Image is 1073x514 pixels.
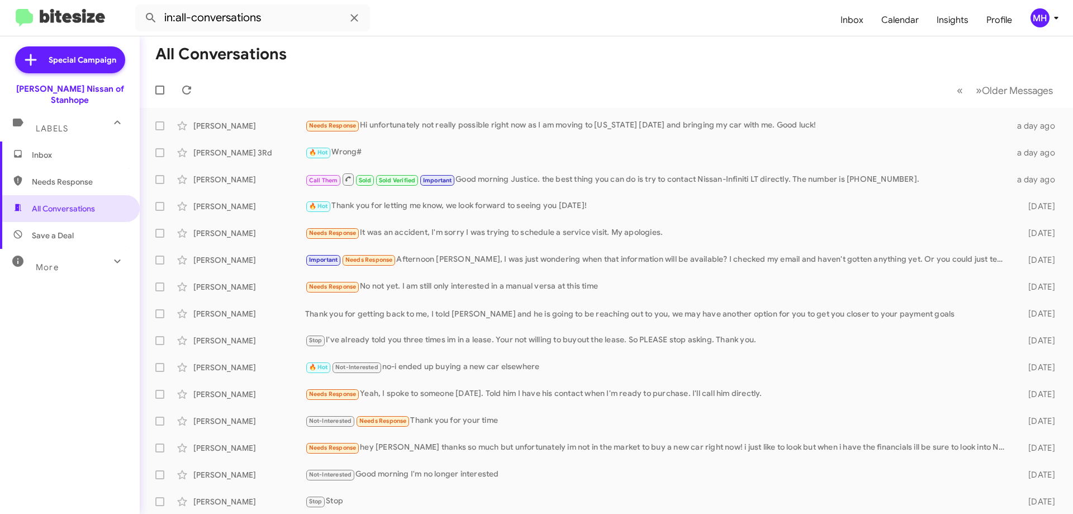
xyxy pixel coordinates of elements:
[305,119,1010,132] div: Hi unfortunately not really possible right now as I am moving to [US_STATE] [DATE] and bringing m...
[1010,362,1064,373] div: [DATE]
[1031,8,1050,27] div: MH
[1010,174,1064,185] div: a day ago
[193,496,305,507] div: [PERSON_NAME]
[309,229,357,237] span: Needs Response
[309,202,328,210] span: 🔥 Hot
[335,364,378,371] span: Not-Interested
[309,283,357,290] span: Needs Response
[982,84,1053,97] span: Older Messages
[193,442,305,454] div: [PERSON_NAME]
[193,389,305,400] div: [PERSON_NAME]
[155,45,287,63] h1: All Conversations
[379,177,416,184] span: Sold Verified
[359,177,372,184] span: Sold
[969,79,1060,102] button: Next
[305,468,1010,481] div: Good morning I'm no longer interested
[832,4,872,36] a: Inbox
[1010,147,1064,158] div: a day ago
[193,201,305,212] div: [PERSON_NAME]
[305,146,1010,159] div: Wrong#
[305,308,1010,319] div: Thank you for getting back to me, I told [PERSON_NAME] and he is going to be reaching out to you,...
[193,254,305,266] div: [PERSON_NAME]
[193,228,305,239] div: [PERSON_NAME]
[305,334,1010,347] div: I've already told you three times im in a lease. Your not willing to buyout the lease. So PLEASE ...
[309,177,338,184] span: Call Them
[423,177,452,184] span: Important
[305,200,1010,213] div: Thank you for letting me know, we look forward to seeing you [DATE]!
[15,46,125,73] a: Special Campaign
[1010,308,1064,319] div: [DATE]
[359,417,407,425] span: Needs Response
[305,172,1010,186] div: Good morning Justice. the best thing you can do is try to contact Nissan-Infiniti LT directly. Th...
[305,361,1010,374] div: no-i ended up buying a new car elsewhere
[309,256,338,263] span: Important
[193,416,305,427] div: [PERSON_NAME]
[957,83,963,97] span: «
[49,54,116,65] span: Special Campaign
[309,498,322,505] span: Stop
[193,281,305,293] div: [PERSON_NAME]
[872,4,928,36] a: Calendar
[1021,8,1061,27] button: MH
[36,262,59,272] span: More
[309,444,357,451] span: Needs Response
[950,79,970,102] button: Previous
[1010,335,1064,346] div: [DATE]
[193,308,305,319] div: [PERSON_NAME]
[32,149,127,161] span: Inbox
[1010,416,1064,427] div: [DATE]
[305,227,1010,239] div: It was an accident, I'm sorry I was trying to schedule a service visit. My apologies.
[1010,201,1064,212] div: [DATE]
[32,203,95,214] span: All Conversations
[36,124,68,134] span: Labels
[1010,389,1064,400] div: [DATE]
[309,337,322,344] span: Stop
[1010,469,1064,480] div: [DATE]
[928,4,977,36] a: Insights
[951,79,1060,102] nav: Page navigation example
[1010,496,1064,507] div: [DATE]
[1010,254,1064,266] div: [DATE]
[309,122,357,129] span: Needs Response
[305,280,1010,293] div: No not yet. I am still only interested in a manual versa at this time
[193,120,305,131] div: [PERSON_NAME]
[977,4,1021,36] a: Profile
[32,230,74,241] span: Save a Deal
[305,495,1010,508] div: Stop
[309,417,352,425] span: Not-Interested
[193,469,305,480] div: [PERSON_NAME]
[135,4,370,31] input: Search
[309,149,328,156] span: 🔥 Hot
[32,176,127,187] span: Needs Response
[309,364,328,371] span: 🔥 Hot
[309,471,352,478] span: Not-Interested
[193,362,305,373] div: [PERSON_NAME]
[305,441,1010,454] div: hey [PERSON_NAME] thanks so much but unfortunately im not in the market to buy a new car right no...
[305,388,1010,400] div: Yeah, I spoke to someone [DATE]. Told him I have his contact when I'm ready to purchase. I'll cal...
[1010,120,1064,131] div: a day ago
[1010,281,1064,293] div: [DATE]
[305,414,1010,427] div: Thank you for your time
[193,174,305,185] div: [PERSON_NAME]
[1010,442,1064,454] div: [DATE]
[305,253,1010,266] div: Afternoon [PERSON_NAME], I was just wondering when that information will be available? I checked ...
[309,390,357,398] span: Needs Response
[193,335,305,346] div: [PERSON_NAME]
[976,83,982,97] span: »
[345,256,393,263] span: Needs Response
[193,147,305,158] div: [PERSON_NAME] 3Rd
[1010,228,1064,239] div: [DATE]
